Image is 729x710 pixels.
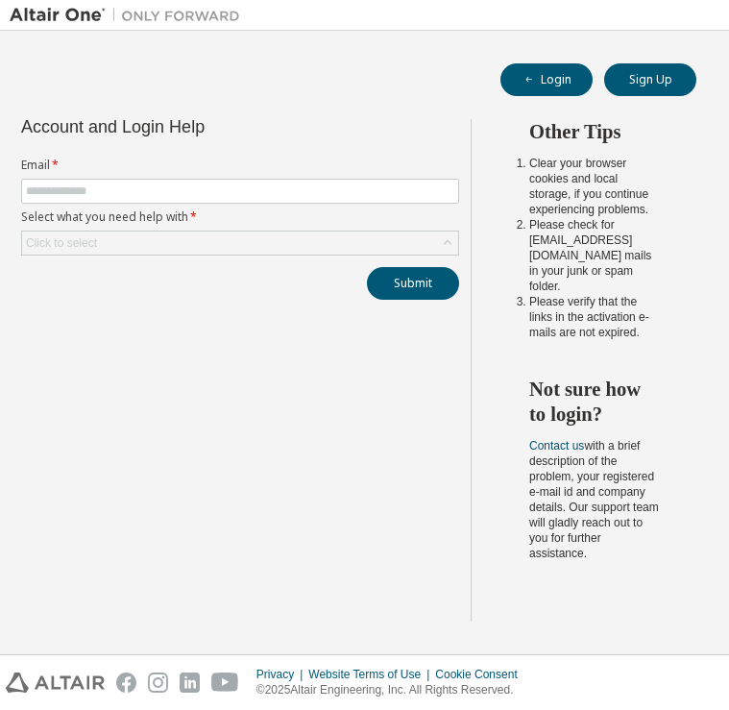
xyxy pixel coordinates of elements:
li: Please verify that the links in the activation e-mails are not expired. [529,294,662,340]
img: Altair One [10,6,250,25]
div: Click to select [22,232,458,255]
button: Submit [367,267,459,300]
div: Website Terms of Use [308,667,435,682]
label: Email [21,158,459,173]
div: Click to select [26,235,97,251]
div: Cookie Consent [435,667,528,682]
li: Please check for [EMAIL_ADDRESS][DOMAIN_NAME] mails in your junk or spam folder. [529,217,662,294]
p: © 2025 Altair Engineering, Inc. All Rights Reserved. [256,682,529,698]
a: Contact us [529,439,584,453]
h2: Not sure how to login? [529,377,662,428]
img: facebook.svg [116,673,136,693]
label: Select what you need help with [21,209,459,225]
div: Account and Login Help [21,119,372,135]
button: Sign Up [604,63,696,96]
span: with a brief description of the problem, your registered e-mail id and company details. Our suppo... [529,439,659,560]
img: altair_logo.svg [6,673,105,693]
img: youtube.svg [211,673,239,693]
li: Clear your browser cookies and local storage, if you continue experiencing problems. [529,156,662,217]
img: linkedin.svg [180,673,200,693]
div: Privacy [256,667,308,682]
img: instagram.svg [148,673,168,693]
h2: Other Tips [529,119,662,144]
button: Login [500,63,593,96]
